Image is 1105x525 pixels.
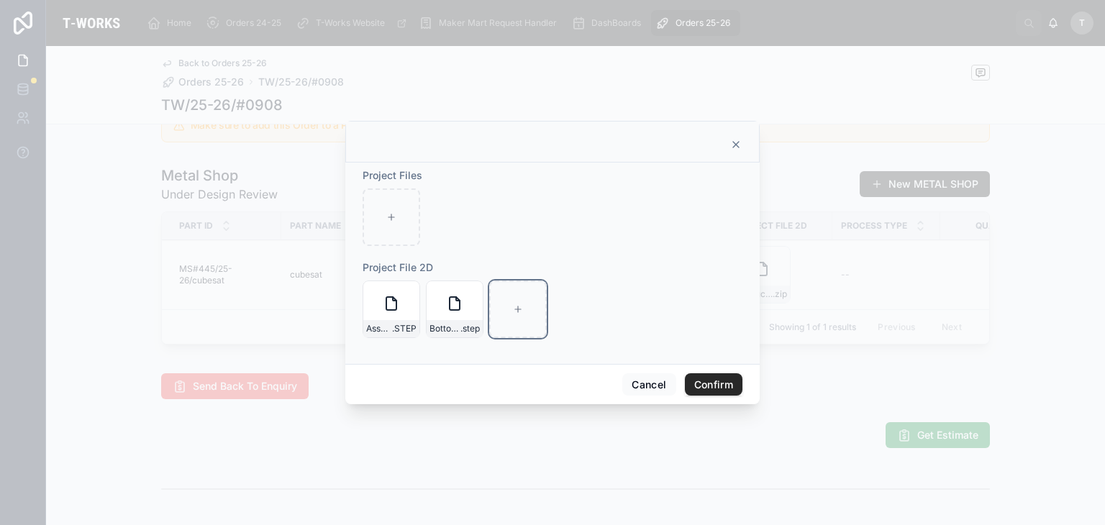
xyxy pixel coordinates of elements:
span: .step [460,323,480,334]
button: Confirm [685,373,742,396]
button: Cancel [622,373,676,396]
span: Project File 2D [363,261,433,273]
span: Assembly_1u_T [366,323,392,334]
span: Bottom frame [429,323,460,334]
span: Project Files [363,169,422,181]
span: .STEP [392,323,417,334]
